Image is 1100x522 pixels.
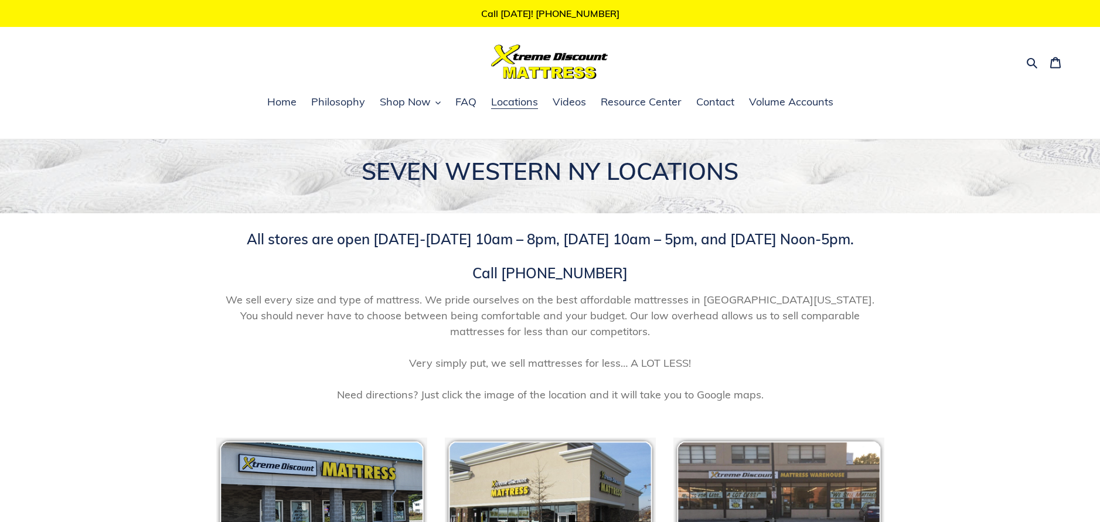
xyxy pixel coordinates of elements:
[455,95,476,109] span: FAQ
[547,94,592,111] a: Videos
[749,95,833,109] span: Volume Accounts
[305,94,371,111] a: Philosophy
[362,156,738,186] span: SEVEN WESTERN NY LOCATIONS
[601,95,682,109] span: Resource Center
[374,94,447,111] button: Shop Now
[696,95,734,109] span: Contact
[743,94,839,111] a: Volume Accounts
[491,45,608,79] img: Xtreme Discount Mattress
[267,95,297,109] span: Home
[216,292,884,402] span: We sell every size and type of mattress. We pride ourselves on the best affordable mattresses in ...
[491,95,538,109] span: Locations
[380,95,431,109] span: Shop Now
[553,95,586,109] span: Videos
[690,94,740,111] a: Contact
[485,94,544,111] a: Locations
[595,94,687,111] a: Resource Center
[261,94,302,111] a: Home
[449,94,482,111] a: FAQ
[311,95,365,109] span: Philosophy
[247,230,854,282] span: All stores are open [DATE]-[DATE] 10am – 8pm, [DATE] 10am – 5pm, and [DATE] Noon-5pm. Call [PHONE...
